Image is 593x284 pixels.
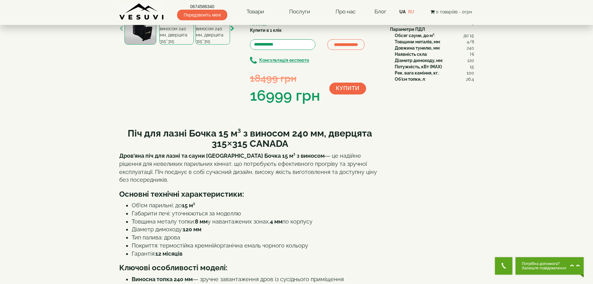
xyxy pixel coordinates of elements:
[119,152,325,159] strong: Дров'яна піч для лазні та сауни [GEOGRAPHIC_DATA] Бочка 15 м³ з виносом
[467,57,474,64] span: 120
[155,250,182,257] strong: 12 місяців
[522,262,567,266] span: Потрібна допомога?
[183,226,201,233] strong: 120 мм
[464,32,474,39] span: до 15
[177,10,227,20] span: Передзвоніть мені
[132,225,381,233] li: Діаметр димоходу:
[395,39,474,45] div: :
[395,64,474,70] div: :
[467,45,474,51] span: 240
[395,51,474,57] div: :
[119,190,244,199] b: Основні технічні характеристики:
[259,58,309,63] b: Консультація експерта
[119,3,164,20] img: Завод VESUVI
[515,257,584,275] button: Chat button
[395,70,474,76] div: :
[283,5,316,19] a: Послуги
[408,9,414,14] a: RU
[395,39,440,44] b: Товщини металів, мм
[495,257,512,275] button: Get Call button
[250,22,267,26] small: На складі
[395,77,425,82] b: Об'єм топки, л
[390,27,425,32] b: Параметри ПДЛ
[182,202,195,209] strong: 15 м³
[395,70,439,75] b: Рек. вага каміння, кг.
[119,263,228,272] b: Ключові особливості моделі:
[395,58,442,63] b: Діаметр димоходу, мм
[132,250,381,258] li: Гарантія:
[177,3,227,10] a: 0674586340
[467,70,474,76] span: 100
[159,13,194,45] img: Піч для лазні Бочка 15 м³ з виносом 240 мм, дверцята 315*315
[429,8,474,15] button: 0 товар(ів) - 0грн
[395,64,442,69] b: Потужність, кВт (MAX)
[399,9,406,14] a: UA
[195,13,230,45] img: Піч для лазні Бочка 15 м³ з виносом 240 мм, дверцята 315*315
[132,201,381,209] li: Об’єм парильні: до
[250,27,282,33] label: Купити в 1 клік
[132,209,381,218] li: Габарити печі: уточнюються за моделлю
[132,218,381,226] li: Товщина металу топки: у навантажених зонах, по корпусу
[132,242,381,250] li: Покриття: термостійка кремнійорганічна емаль чорного кольору
[195,218,208,225] strong: 8 мм
[329,5,362,19] a: Про нас
[240,5,270,19] a: Товари
[128,128,372,149] b: Піч для лазні Бочка 15 м³ з виносом 240 мм, дверцята 315×315 CANADA
[467,39,474,45] span: 4/8
[329,83,366,94] button: Купити
[436,9,472,14] span: 0 товар(ів) - 0грн
[395,46,440,51] b: Довжина тунелю, мм
[132,276,193,282] strong: Виносна топка 240 мм
[470,51,474,57] span: Ні
[395,57,474,64] div: :
[470,64,474,70] span: 15
[522,266,567,270] span: Залиште повідомлення
[395,52,427,57] b: Наявність скла
[395,45,474,51] div: :
[250,85,320,106] div: 16999 грн
[250,71,320,85] div: 18499 грн
[132,275,381,283] li: — зручне завантаження дров із сусіднього приміщення
[270,218,282,225] strong: 4 мм
[395,32,474,39] div: :
[119,152,381,184] p: — це надійне рішення для невеликих парильних кімнат, що потребують ефективного прогріву та зручно...
[132,233,381,242] li: Тип палива: дрова
[125,13,156,45] img: Піч для лазні Бочка 15 м³ з виносом 240 мм, дверцята 315*315
[374,8,386,15] a: Блог
[466,76,474,82] span: 26.4
[395,76,474,82] div: :
[395,33,434,38] b: Обсяг сауни, до м³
